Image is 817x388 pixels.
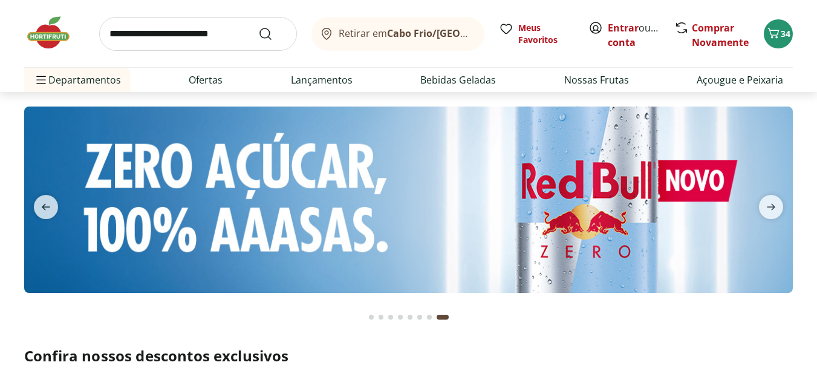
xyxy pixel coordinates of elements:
[24,195,68,219] button: previous
[764,19,793,48] button: Carrinho
[291,73,353,87] a: Lançamentos
[608,21,639,35] a: Entrar
[366,303,376,332] button: Go to page 1 from fs-carousel
[24,346,793,366] h2: Confira nossos descontos exclusivos
[24,15,85,51] img: Hortifruti
[518,22,574,46] span: Meus Favoritos
[749,195,793,219] button: next
[608,21,674,49] a: Criar conta
[692,21,749,49] a: Comprar Novamente
[425,303,434,332] button: Go to page 7 from fs-carousel
[339,28,472,39] span: Retirar em
[415,303,425,332] button: Go to page 6 from fs-carousel
[99,17,297,51] input: search
[34,65,48,94] button: Menu
[434,303,451,332] button: Current page from fs-carousel
[499,22,574,46] a: Meus Favoritos
[311,17,484,51] button: Retirar emCabo Frio/[GEOGRAPHIC_DATA]
[697,73,783,87] a: Açougue e Peixaria
[24,107,793,293] img: Red bull
[564,73,629,87] a: Nossas Frutas
[34,65,121,94] span: Departamentos
[387,27,536,40] b: Cabo Frio/[GEOGRAPHIC_DATA]
[608,21,662,50] span: ou
[189,73,223,87] a: Ofertas
[781,28,790,39] span: 34
[258,27,287,41] button: Submit Search
[386,303,395,332] button: Go to page 3 from fs-carousel
[420,73,496,87] a: Bebidas Geladas
[376,303,386,332] button: Go to page 2 from fs-carousel
[395,303,405,332] button: Go to page 4 from fs-carousel
[405,303,415,332] button: Go to page 5 from fs-carousel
